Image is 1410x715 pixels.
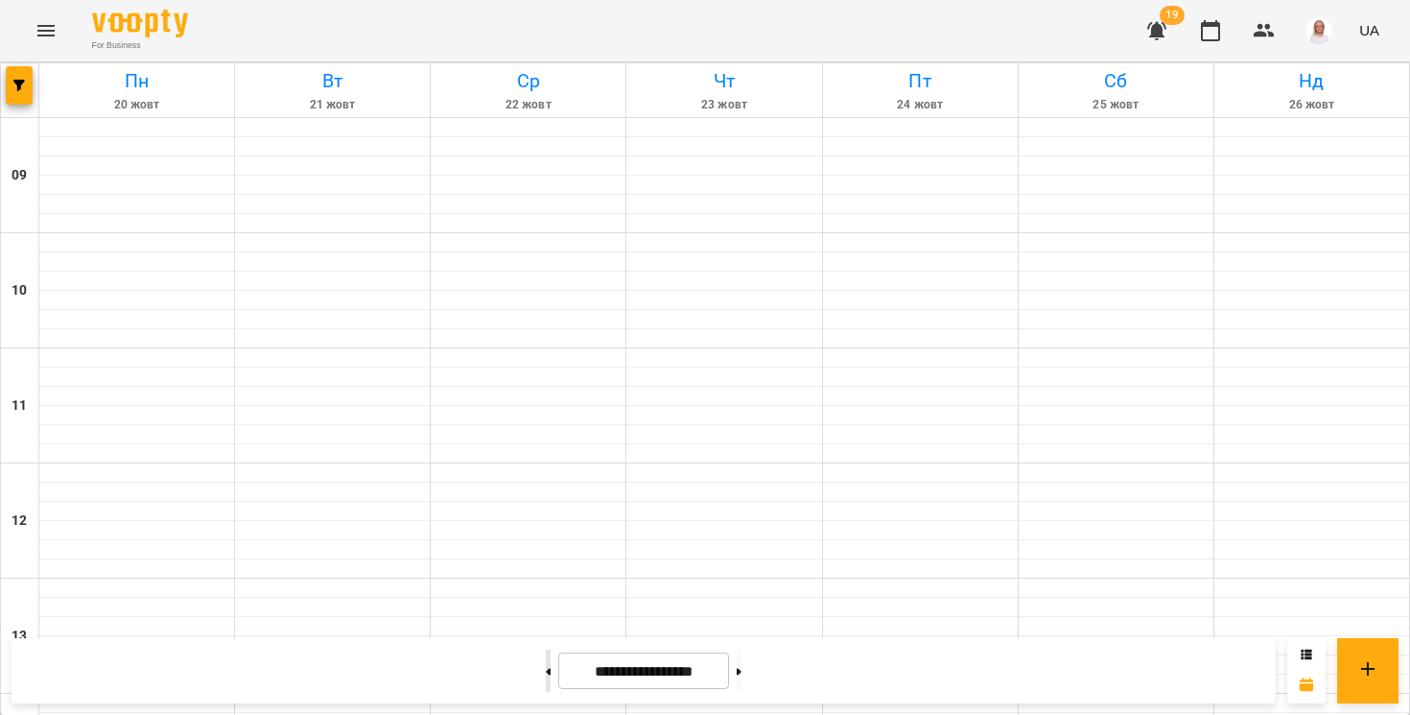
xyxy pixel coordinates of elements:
[1217,66,1406,96] h6: Нд
[42,96,231,114] h6: 20 жовт
[1022,96,1210,114] h6: 25 жовт
[238,66,427,96] h6: Вт
[1305,17,1332,44] img: 7b3448e7bfbed3bd7cdba0ed84700e25.png
[1217,96,1406,114] h6: 26 жовт
[92,39,188,52] span: For Business
[23,8,69,54] button: Menu
[12,511,27,532] h6: 12
[826,96,1015,114] h6: 24 жовт
[1359,20,1379,40] span: UA
[434,96,623,114] h6: 22 жовт
[1351,12,1387,48] button: UA
[12,280,27,301] h6: 10
[1022,66,1210,96] h6: Сб
[238,96,427,114] h6: 21 жовт
[92,10,188,37] img: Voopty Logo
[629,66,818,96] h6: Чт
[12,626,27,647] h6: 13
[629,96,818,114] h6: 23 жовт
[1160,6,1185,25] span: 19
[826,66,1015,96] h6: Пт
[12,395,27,417] h6: 11
[12,165,27,186] h6: 09
[434,66,623,96] h6: Ср
[42,66,231,96] h6: Пн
